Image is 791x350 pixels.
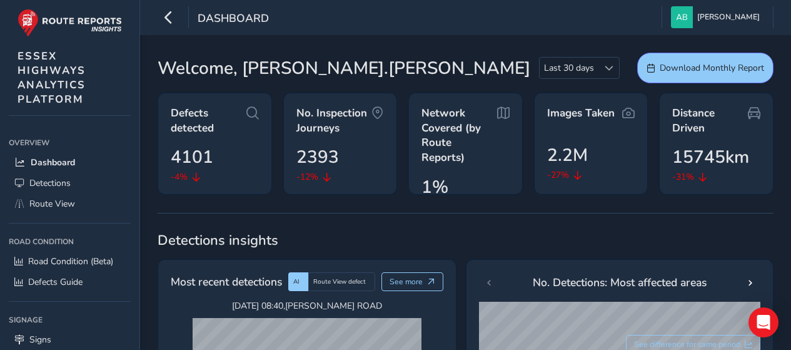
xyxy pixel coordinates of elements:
div: Road Condition [9,232,131,251]
span: -4% [171,170,188,183]
a: Signs [9,329,131,350]
span: Detections insights [158,231,773,250]
span: -31% [672,170,694,183]
span: Defects Guide [28,276,83,288]
a: Dashboard [9,152,131,173]
span: 2.2M [547,142,588,168]
span: Detections [29,177,71,189]
div: Open Intercom Messenger [748,307,778,337]
span: Images Taken [547,106,615,121]
span: Route View [29,198,75,210]
span: 4101 [171,144,213,170]
span: Signs [29,334,51,346]
a: Route View [9,193,131,214]
span: Most recent detections [171,274,282,290]
span: No. Inspection Journeys [296,106,372,135]
span: Route View defect [313,277,366,286]
img: diamond-layout [671,6,693,28]
span: Road Condition (Beta) [28,255,113,267]
span: ESSEX HIGHWAYS ANALYTICS PLATFORM [18,49,86,106]
span: Defects detected [171,106,246,135]
button: Download Monthly Report [637,53,773,83]
span: [PERSON_NAME] [697,6,760,28]
span: No. Detections: Most affected areas [533,274,707,291]
span: Welcome, [PERSON_NAME].[PERSON_NAME] [158,55,530,81]
span: See more [390,277,423,287]
span: Distance Driven [672,106,748,135]
button: [PERSON_NAME] [671,6,764,28]
a: Detections [9,173,131,193]
span: AI [293,277,300,286]
span: See difference for same period [634,339,740,349]
span: 15745km [672,144,749,170]
button: See more [381,272,443,291]
span: Dashboard [31,157,75,168]
span: 1% [421,174,448,200]
div: Route View defect [308,272,375,291]
span: [DATE] 08:40 , [PERSON_NAME] ROAD [193,300,421,312]
img: rr logo [18,9,122,37]
div: Overview [9,133,131,152]
span: Last 30 days [540,58,598,78]
span: Download Monthly Report [660,62,764,74]
span: Network Covered (by Route Reports) [421,106,497,165]
span: 2393 [296,144,339,170]
a: Road Condition (Beta) [9,251,131,272]
span: -12% [296,170,318,183]
span: -27% [547,168,569,182]
div: Signage [9,311,131,329]
a: Defects Guide [9,272,131,292]
div: AI [288,272,308,291]
span: Dashboard [198,11,269,28]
